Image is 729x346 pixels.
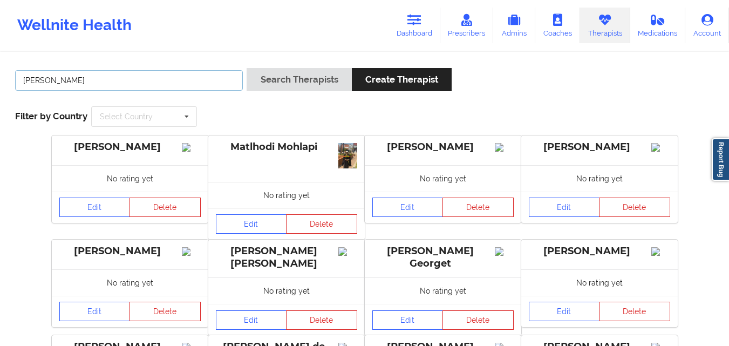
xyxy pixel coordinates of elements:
[216,245,357,270] div: [PERSON_NAME] [PERSON_NAME]
[495,247,514,256] img: Image%2Fplaceholer-image.png
[599,198,670,217] button: Delete
[15,111,87,121] span: Filter by Country
[100,113,153,120] div: Select Country
[208,182,365,208] div: No rating yet
[59,302,131,321] a: Edit
[365,277,521,304] div: No rating yet
[338,143,357,168] img: 6964a6de-32c5-4c24-85b3-baad5a1a0eb2_38c3a695-ac8e-4412-a816-2a492c55797bIMG-20240415-WA0032.jpg
[182,247,201,256] img: Image%2Fplaceholer-image.png
[440,8,494,43] a: Prescribers
[529,245,670,257] div: [PERSON_NAME]
[52,165,208,192] div: No rating yet
[442,310,514,330] button: Delete
[521,165,678,192] div: No rating yet
[529,198,600,217] a: Edit
[651,143,670,152] img: Image%2Fplaceholer-image.png
[216,214,287,234] a: Edit
[208,277,365,304] div: No rating yet
[495,143,514,152] img: Image%2Fplaceholer-image.png
[389,8,440,43] a: Dashboard
[352,68,452,91] button: Create Therapist
[599,302,670,321] button: Delete
[247,68,351,91] button: Search Therapists
[59,141,201,153] div: [PERSON_NAME]
[216,141,357,153] div: Matlhodi Mohlapi
[493,8,535,43] a: Admins
[338,247,357,256] img: Image%2Fplaceholer-image.png
[286,310,357,330] button: Delete
[651,247,670,256] img: Image%2Fplaceholer-image.png
[372,198,444,217] a: Edit
[372,141,514,153] div: [PERSON_NAME]
[182,143,201,152] img: Image%2Fplaceholer-image.png
[130,302,201,321] button: Delete
[529,302,600,321] a: Edit
[580,8,630,43] a: Therapists
[130,198,201,217] button: Delete
[365,165,521,192] div: No rating yet
[15,70,243,91] input: Search Keywords
[372,310,444,330] a: Edit
[685,8,729,43] a: Account
[286,214,357,234] button: Delete
[529,141,670,153] div: [PERSON_NAME]
[216,310,287,330] a: Edit
[59,245,201,257] div: [PERSON_NAME]
[52,269,208,296] div: No rating yet
[535,8,580,43] a: Coaches
[59,198,131,217] a: Edit
[442,198,514,217] button: Delete
[372,245,514,270] div: [PERSON_NAME] Georget
[712,138,729,181] a: Report Bug
[630,8,686,43] a: Medications
[521,269,678,296] div: No rating yet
